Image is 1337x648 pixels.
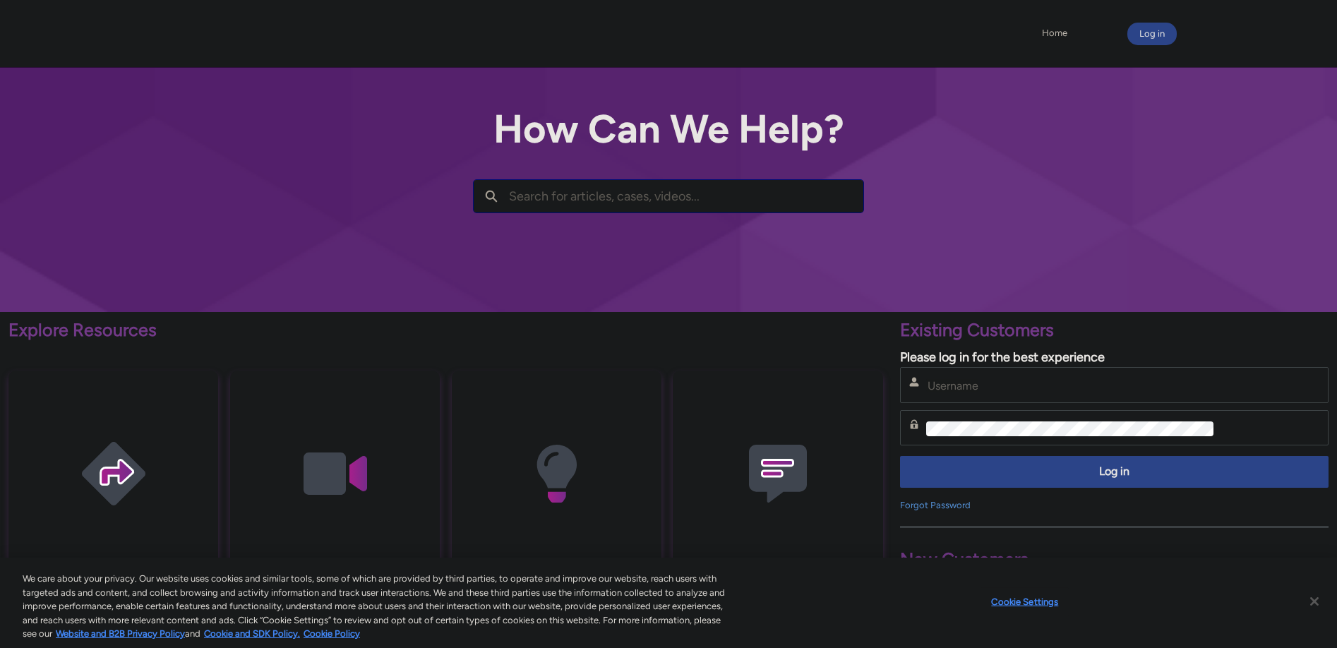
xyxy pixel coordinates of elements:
p: New Customers [900,546,1329,573]
a: Cookie and SDK Policy. [204,628,300,639]
input: Search for articles, cases, videos... [509,180,863,212]
img: Getting Started [47,398,181,550]
img: Video Guides [268,398,402,550]
button: Cookie Settings [981,588,1069,616]
button: Log in [900,456,1329,488]
a: Home [1038,23,1071,44]
button: Search [474,180,509,212]
span: Log in [909,464,1319,480]
h2: How Can We Help? [473,107,864,151]
button: Close [1299,586,1330,617]
img: Contact Support [711,398,845,550]
a: Forgot Password [900,500,971,510]
a: More information about our cookie policy., opens in a new tab [56,628,185,639]
button: Log in [1127,23,1177,45]
a: Cookie Policy [304,628,360,639]
input: Username [926,378,1213,393]
img: Knowledge Articles [489,398,623,550]
p: Existing Customers [900,317,1329,344]
p: Explore Resources [8,317,883,344]
div: We care about your privacy. Our website uses cookies and similar tools, some of which are provide... [23,572,736,641]
p: Please log in for the best experience [900,348,1329,367]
